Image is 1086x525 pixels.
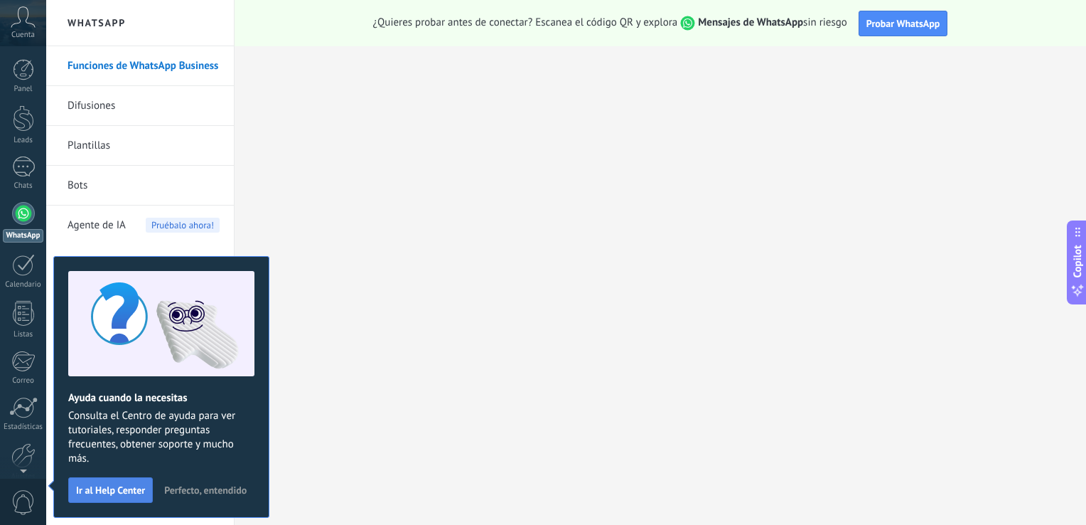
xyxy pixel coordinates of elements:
span: Cuenta [11,31,35,40]
span: Ir al Help Center [76,485,145,495]
h2: Ayuda cuando la necesitas [68,391,254,405]
a: Agente de IAPruébalo ahora! [68,206,220,245]
div: Estadísticas [3,423,44,432]
div: Chats [3,181,44,191]
span: Agente de IA [68,206,126,245]
div: Correo [3,376,44,386]
li: Difusiones [46,86,234,126]
strong: Mensajes de WhatsApp [698,16,803,29]
li: Agente de IA [46,206,234,245]
span: ¿Quieres probar antes de conectar? Escanea el código QR y explora sin riesgo [373,16,847,31]
span: Probar WhatsApp [866,17,940,30]
div: Panel [3,85,44,94]
div: WhatsApp [3,229,43,243]
a: Bots [68,166,220,206]
span: Consulta el Centro de ayuda para ver tutoriales, responder preguntas frecuentes, obtener soporte ... [68,409,254,466]
a: Plantillas [68,126,220,166]
button: Ir al Help Center [68,477,153,503]
button: Probar WhatsApp [859,11,948,36]
div: Calendario [3,280,44,290]
span: Pruébalo ahora! [146,218,220,233]
button: Perfecto, entendido [158,479,253,501]
li: Funciones de WhatsApp Business [46,46,234,86]
div: Listas [3,330,44,339]
li: Bots [46,166,234,206]
a: Funciones de WhatsApp Business [68,46,220,86]
span: Copilot [1070,245,1085,278]
li: Plantillas [46,126,234,166]
span: Perfecto, entendido [164,485,247,495]
div: Leads [3,136,44,145]
a: Difusiones [68,86,220,126]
